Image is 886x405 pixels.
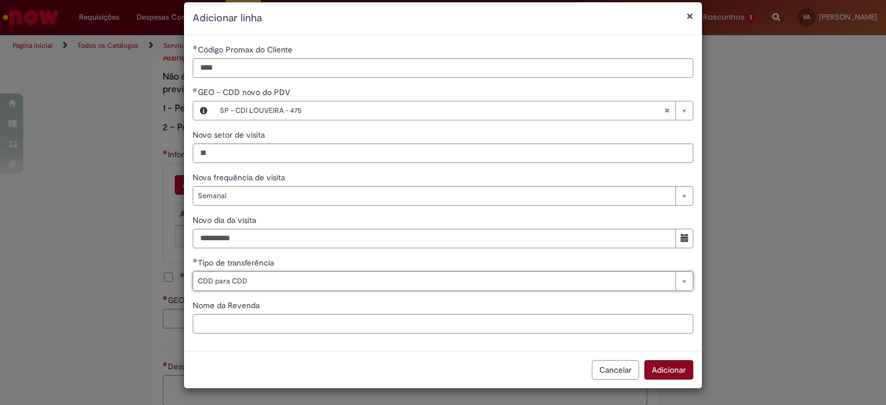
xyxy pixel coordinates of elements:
[193,258,198,263] span: Obrigatório Preenchido
[193,172,287,183] span: Nova frequência de visita
[675,229,693,248] button: Mostrar calendário para Novo dia da visita
[193,45,198,50] span: Obrigatório Preenchido
[193,58,693,78] input: Código Promax do Cliente
[193,215,258,225] span: Novo dia da visita
[592,360,639,380] button: Cancelar
[193,101,214,120] button: GEO - CDD novo do PDV, Visualizar este registro SP - CDI LOUVEIRA - 475
[214,101,693,120] a: SP - CDI LOUVEIRA - 475Limpar campo GEO - CDD novo do PDV
[198,44,295,55] span: Código Promax do Cliente
[198,187,670,205] span: Semanal
[193,229,676,248] input: Novo dia da visita 02 October 2025 Thursday
[193,314,693,334] input: Nome da Revenda
[658,101,675,120] abbr: Limpar campo GEO - CDD novo do PDV
[198,258,276,268] span: Tipo de transferência
[193,300,262,311] span: Nome da Revenda
[193,11,693,26] h2: Adicionar linha
[686,10,693,22] button: Fechar modal
[198,87,292,97] span: Necessários - GEO - CDD novo do PDV
[193,88,198,92] span: Obrigatório Preenchido
[220,101,664,120] span: SP - CDI LOUVEIRA - 475
[193,130,267,140] span: Novo setor de visita
[193,143,693,163] input: Novo setor de visita
[644,360,693,380] button: Adicionar
[198,272,670,290] span: CDD para CDD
